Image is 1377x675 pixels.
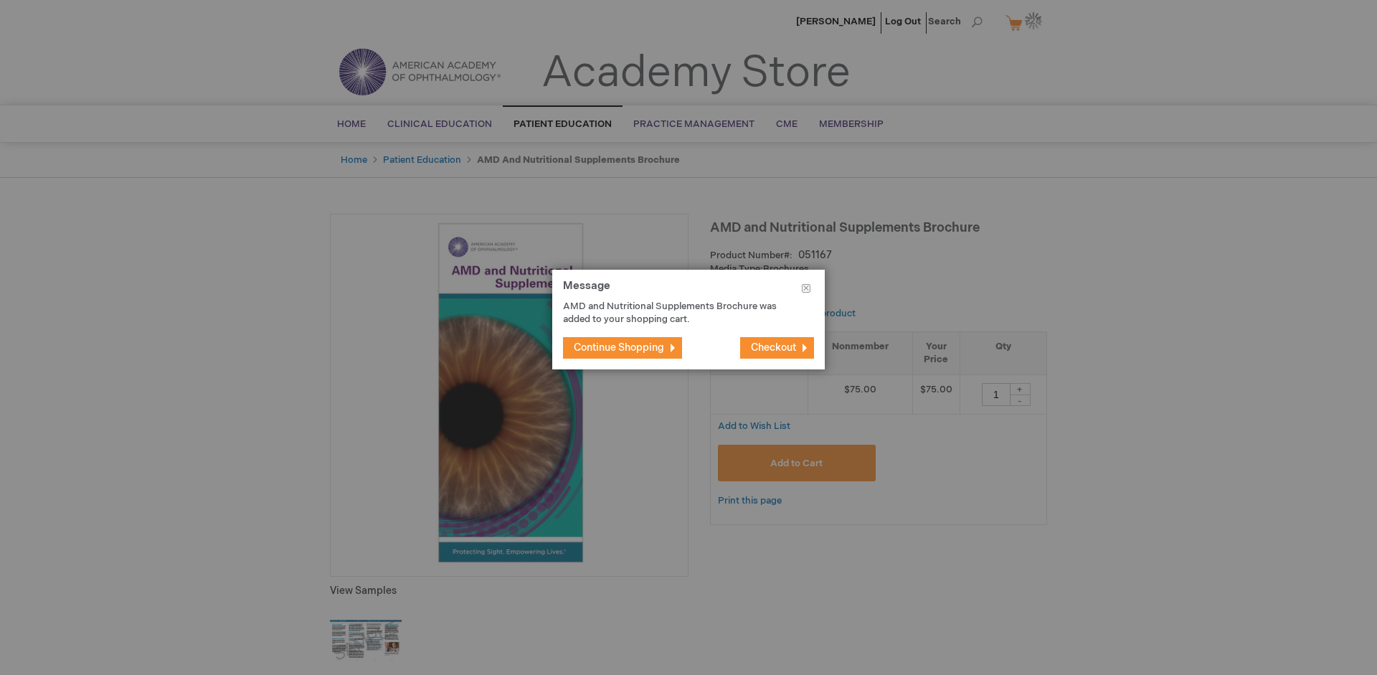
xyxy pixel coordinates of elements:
[740,337,814,359] button: Checkout
[563,300,792,326] p: AMD and Nutritional Supplements Brochure was added to your shopping cart.
[574,341,664,354] span: Continue Shopping
[563,280,814,300] h1: Message
[751,341,796,354] span: Checkout
[563,337,682,359] button: Continue Shopping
